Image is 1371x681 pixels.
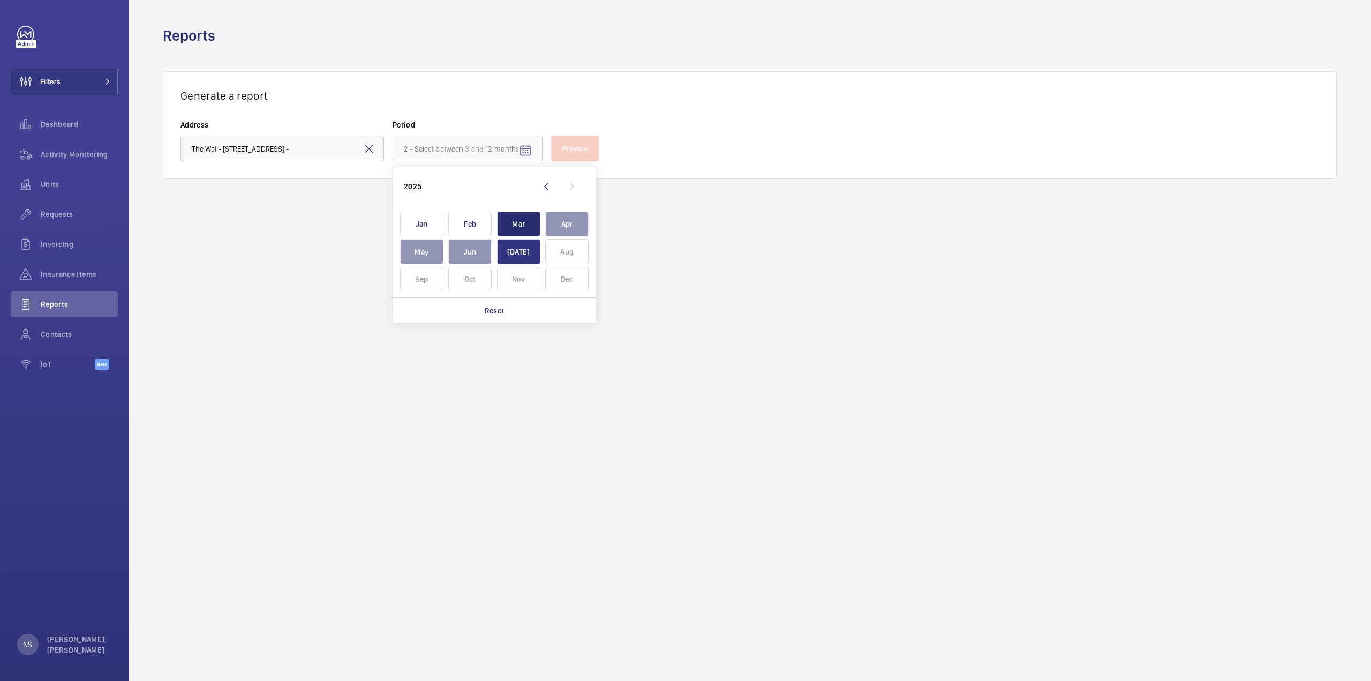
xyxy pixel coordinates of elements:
[551,136,599,161] button: Preview
[513,138,538,163] button: Open calendar
[545,267,589,292] span: Dec
[41,299,118,310] span: Reports
[543,265,592,293] button: décembre 2025
[397,238,446,266] button: mai 2025
[448,267,492,292] span: Oct
[393,137,543,161] input: 2 - Select between 3 and 12 months
[47,634,111,655] p: [PERSON_NAME], [PERSON_NAME]
[393,119,543,130] label: Period
[446,238,495,266] button: juin 2025
[404,181,421,192] div: 2025
[180,119,384,130] label: Address
[41,359,95,370] span: IoT
[41,119,118,130] span: Dashboard
[497,267,540,292] span: Nov
[23,639,32,650] p: NS
[95,359,109,370] span: Beta
[543,238,592,266] button: août 2025
[494,210,543,238] button: mars 2025
[562,144,588,153] span: Preview
[41,239,118,250] span: Invoicing
[400,239,443,264] span: May
[40,76,61,87] span: Filters
[41,149,118,160] span: Activity Monitoring
[485,305,504,316] p: Reset
[400,212,443,237] span: Jan
[41,329,118,340] span: Contacts
[494,265,543,293] button: novembre 2025
[41,209,118,220] span: Requests
[446,265,495,293] button: octobre 2025
[163,26,222,46] h1: Reports
[400,267,443,292] span: Sep
[397,265,446,293] button: septembre 2025
[497,239,540,264] span: [DATE]
[494,238,543,266] button: juillet 2025
[545,239,589,264] span: Aug
[41,179,118,190] span: Units
[448,239,492,264] span: Jun
[448,212,492,237] span: Feb
[545,212,589,237] span: Apr
[497,212,540,237] span: Mar
[41,269,118,280] span: Insurance items
[180,89,1319,102] h3: Generate a report
[543,210,592,238] button: avril 2025
[180,137,384,161] input: 1 - Type the relevant address
[11,69,118,94] button: Filters
[397,210,446,238] button: janvier 2025
[446,210,495,238] button: février 2025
